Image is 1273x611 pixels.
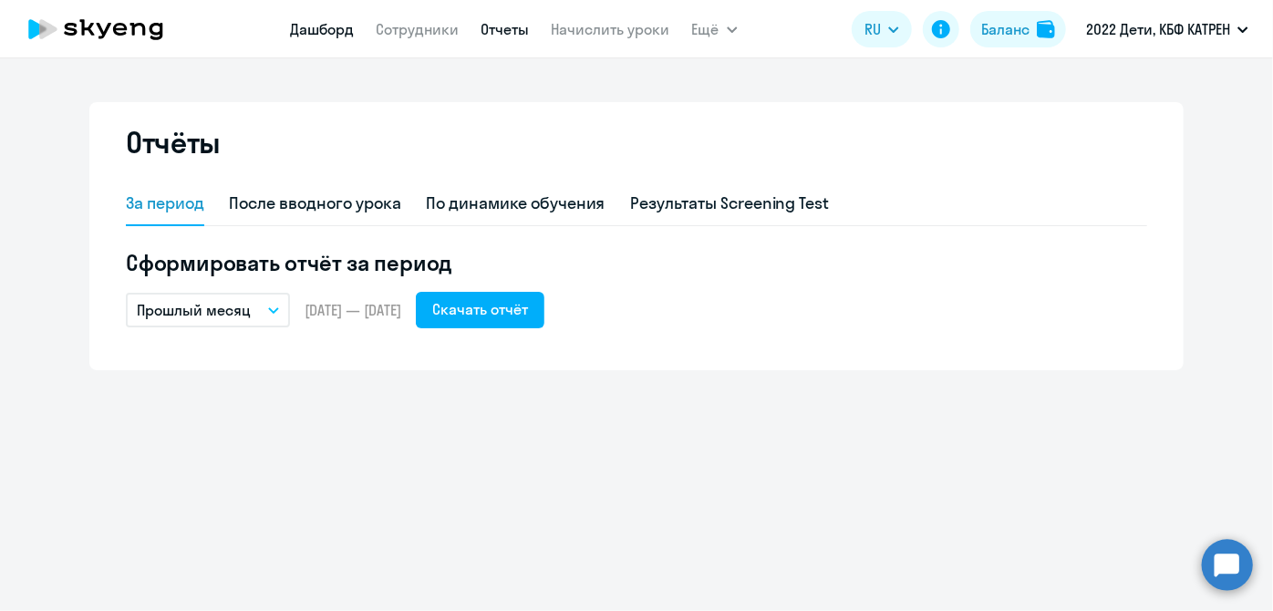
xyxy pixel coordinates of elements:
span: Ещё [692,18,719,40]
div: Скачать отчёт [432,298,528,320]
button: Ещё [692,11,738,47]
button: 2022 Дети, КБФ КАТРЕН [1077,7,1257,51]
button: Прошлый месяц [126,293,290,327]
a: Начислить уроки [552,20,670,38]
div: За период [126,192,204,215]
a: Сотрудники [377,20,460,38]
div: После вводного урока [230,192,401,215]
h2: Отчёты [126,124,221,161]
div: По динамике обучения [427,192,605,215]
img: balance [1037,20,1055,38]
p: Прошлый месяц [137,299,251,321]
a: Отчеты [481,20,530,38]
button: Скачать отчёт [416,292,544,328]
div: Баланс [981,18,1030,40]
span: RU [864,18,881,40]
button: RU [852,11,912,47]
span: [DATE] — [DATE] [305,300,401,320]
button: Балансbalance [970,11,1066,47]
h5: Сформировать отчёт за период [126,248,1147,277]
a: Дашборд [291,20,355,38]
div: Результаты Screening Test [631,192,830,215]
p: 2022 Дети, КБФ КАТРЕН [1086,18,1230,40]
